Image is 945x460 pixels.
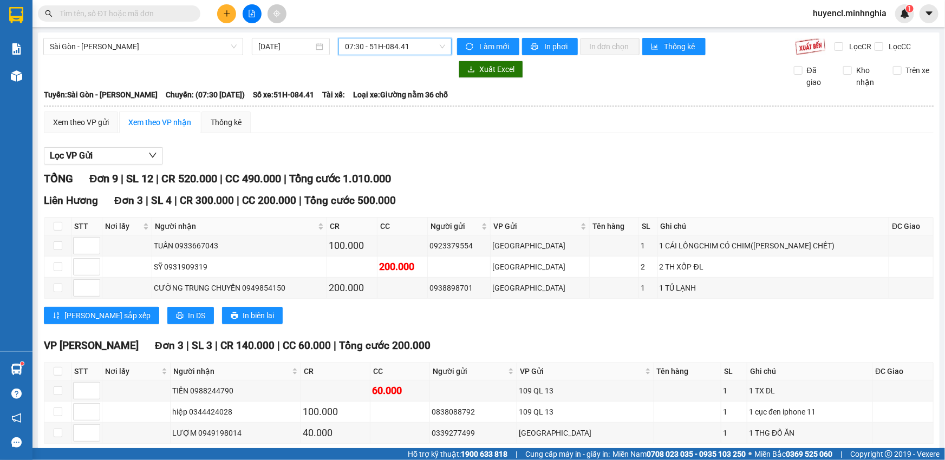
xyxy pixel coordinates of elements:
div: 0938898701 [429,282,488,294]
div: 1 [723,427,745,439]
span: CC 490.000 [225,172,281,185]
span: SL 12 [126,172,153,185]
span: Lọc CR [845,41,873,52]
div: 2 TH XỐP ĐL [660,261,888,273]
span: Tài xế: [322,89,345,101]
span: | [174,194,177,207]
div: 100.000 [303,404,368,419]
span: VP [PERSON_NAME] [44,339,139,352]
span: Loại xe: Giường nằm 36 chỗ [353,89,448,101]
td: Sài Gòn [491,235,590,257]
span: notification [11,413,22,423]
th: Ghi chú [747,363,872,380]
div: LƯỢM 0949198014 [172,427,298,439]
span: Người nhận [155,220,316,232]
span: CC 200.000 [242,194,296,207]
div: hiệp 0344424028 [172,406,298,418]
span: Đơn 3 [114,194,143,207]
div: CƯỜNG TRUNG CHUYỂN 0949854150 [154,282,325,294]
span: Làm mới [479,41,511,52]
span: Người nhận [173,365,289,377]
span: Tổng cước 1.010.000 [289,172,391,185]
div: Xem theo VP nhận [128,116,191,128]
span: Nơi lấy [105,365,159,377]
span: Đơn 3 [155,339,184,352]
span: ⚪️ [748,452,752,456]
span: VP Gửi [520,365,643,377]
img: solution-icon [11,43,22,55]
button: plus [217,4,236,23]
strong: 1900 633 818 [461,450,507,458]
strong: 0708 023 035 - 0935 103 250 [647,450,746,458]
div: 1 TỦ LẠNH [660,282,888,294]
span: message [11,437,22,448]
th: SL [639,218,658,235]
span: printer [231,312,238,320]
input: 13/10/2025 [258,41,314,52]
span: | [277,339,280,352]
span: Lọc VP Gửi [50,149,93,162]
span: printer [531,43,540,51]
button: In đơn chọn [581,38,640,55]
div: 100.000 [329,238,375,253]
span: question-circle [11,389,22,399]
th: CC [370,363,430,380]
div: TUẤN 0933667043 [154,240,325,252]
span: Kho nhận [852,64,884,88]
span: SL 3 [192,339,212,352]
span: Liên Hương [44,194,98,207]
span: Miền Bắc [754,448,832,460]
td: Sài Gòn [491,278,590,299]
div: 2 [641,261,656,273]
td: Sài Gòn [517,423,654,444]
img: 9k= [795,38,826,55]
div: 1 [641,282,656,294]
button: Lọc VP Gửi [44,147,163,165]
span: Người gửi [431,220,479,232]
th: Tên hàng [654,363,722,380]
div: 1 [641,240,656,252]
span: | [146,194,148,207]
div: TIẾN 0988244790 [172,385,298,397]
span: SL 4 [151,194,172,207]
div: 1 TX DL [749,385,870,397]
input: Tìm tên, số ĐT hoặc mã đơn [60,8,187,19]
span: In phơi [544,41,569,52]
span: sort-ascending [53,312,60,320]
div: 109 QL 13 [519,385,652,397]
button: syncLàm mới [457,38,519,55]
div: Thống kê [211,116,242,128]
td: Sài Gòn [491,257,590,278]
span: | [186,339,189,352]
span: Miền Nam [612,448,746,460]
span: Người gửi [433,365,505,377]
th: Tên hàng [590,218,638,235]
span: Hỗ trợ kỹ thuật: [408,448,507,460]
div: 1 [723,385,745,397]
div: 200.000 [329,280,375,295]
div: 1 cục đen iphone 11 [749,406,870,418]
button: downloadXuất Excel [459,61,523,78]
span: 1 [908,5,911,12]
span: CR 520.000 [161,172,217,185]
div: Xem theo VP gửi [53,116,109,128]
span: [PERSON_NAME] sắp xếp [64,310,151,321]
span: Thống kê [664,41,697,52]
button: bar-chartThống kê [642,38,706,55]
span: | [334,339,336,352]
div: 200.000 [379,259,426,274]
span: Chuyến: (07:30 [DATE]) [166,89,245,101]
th: ĐC Giao [889,218,934,235]
span: Đã giao [803,64,835,88]
sup: 1 [21,362,24,365]
img: warehouse-icon [11,70,22,82]
span: Lọc CC [885,41,913,52]
span: Trên xe [902,64,934,76]
th: CR [327,218,377,235]
span: | [156,172,159,185]
span: | [299,194,302,207]
span: TỔNG [44,172,73,185]
th: Ghi chú [658,218,890,235]
span: CC 60.000 [283,339,331,352]
span: | [237,194,239,207]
